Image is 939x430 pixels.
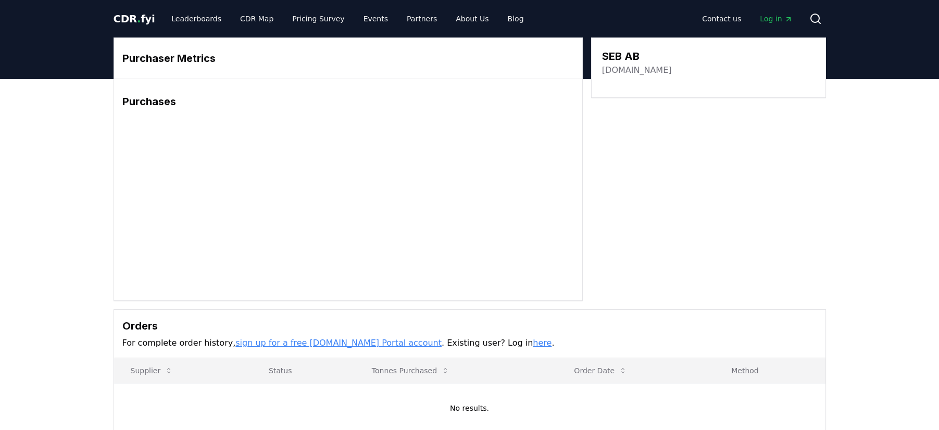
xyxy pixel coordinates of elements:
[694,9,749,28] a: Contact us
[364,360,458,381] button: Tonnes Purchased
[260,365,347,376] p: Status
[122,50,574,66] h3: Purchaser Metrics
[122,360,182,381] button: Supplier
[760,14,792,24] span: Log in
[235,338,442,348] a: sign up for a free [DOMAIN_NAME] Portal account
[499,9,532,28] a: Blog
[447,9,497,28] a: About Us
[355,9,396,28] a: Events
[137,12,141,25] span: .
[122,94,574,109] h3: Purchases
[533,338,552,348] a: here
[752,9,800,28] a: Log in
[122,337,817,349] p: For complete order history, . Existing user? Log in .
[284,9,353,28] a: Pricing Survey
[723,365,817,376] p: Method
[694,9,800,28] nav: Main
[602,48,672,64] h3: SEB AB
[163,9,230,28] a: Leaderboards
[163,9,532,28] nav: Main
[232,9,282,28] a: CDR Map
[398,9,445,28] a: Partners
[114,11,155,26] a: CDR.fyi
[122,318,817,334] h3: Orders
[566,360,635,381] button: Order Date
[114,12,155,25] span: CDR fyi
[602,64,672,77] a: [DOMAIN_NAME]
